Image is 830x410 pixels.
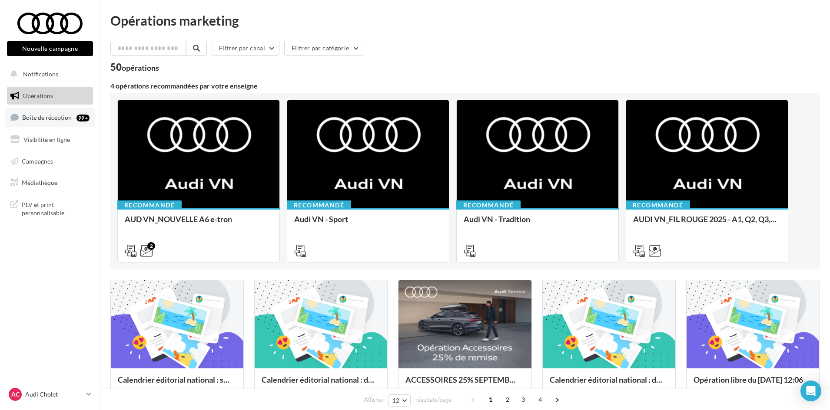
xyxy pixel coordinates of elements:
div: 50 [110,62,159,72]
div: Recommandé [117,200,182,210]
div: Opérations marketing [110,14,820,27]
button: Filtrer par catégorie [284,41,363,56]
a: Visibilité en ligne [5,131,95,149]
div: AUDI VN_FIL ROUGE 2025 - A1, Q2, Q3, Q5 et Q4 e-tron [633,215,781,232]
span: Médiathèque [22,179,57,186]
p: Audi Cholet [25,390,83,399]
div: Recommandé [626,200,690,210]
button: 12 [388,394,411,407]
a: Campagnes [5,152,95,171]
span: Afficher [364,396,384,404]
div: Recommandé [456,200,521,210]
div: Open Intercom Messenger [800,380,821,401]
span: Opérations [23,92,53,99]
div: ACCESSOIRES 25% SEPTEMBRE - AUDI SERVICE [405,375,524,393]
span: 2 [501,393,515,407]
div: Opération libre du [DATE] 12:06 [694,375,812,393]
span: Visibilité en ligne [23,136,70,143]
div: Calendrier éditorial national : du 02.09 au 09.09 [550,375,668,393]
div: 99+ [76,115,90,121]
span: 1 [484,393,498,407]
span: Notifications [23,70,58,78]
button: Notifications [5,65,91,83]
span: résultats/page [415,396,452,404]
div: AUD VN_NOUVELLE A6 e-tron [125,215,272,232]
div: Recommandé [287,200,351,210]
span: Campagnes [22,157,53,164]
a: AC Audi Cholet [7,386,93,403]
div: Calendrier éditorial national : du 02.09 au 15.09 [262,375,380,393]
span: PLV et print personnalisable [22,199,90,217]
span: 4 [533,393,547,407]
a: PLV et print personnalisable [5,195,95,221]
div: opérations [122,64,159,72]
span: 12 [392,397,400,404]
div: Audi VN - Sport [294,215,442,232]
div: 2 [147,242,155,250]
span: Boîte de réception [22,114,72,121]
a: Boîte de réception99+ [5,108,95,127]
a: Médiathèque [5,174,95,192]
span: 3 [516,393,530,407]
button: Nouvelle campagne [7,41,93,56]
div: Calendrier éditorial national : semaine du 08.09 au 14.09 [118,375,236,393]
div: 4 opérations recommandées par votre enseigne [110,82,820,89]
a: Opérations [5,87,95,105]
span: AC [11,390,20,399]
div: Audi VN - Tradition [464,215,611,232]
button: Filtrer par canal [212,41,279,56]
